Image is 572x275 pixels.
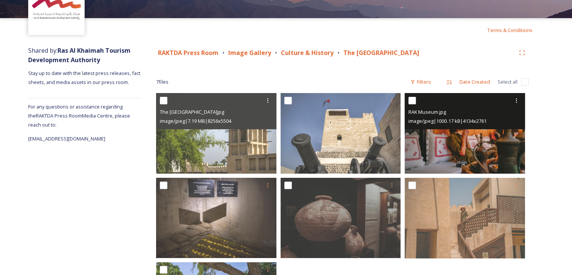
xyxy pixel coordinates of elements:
span: image/jpeg | 1000.17 kB | 4134 x 2761 [408,118,486,124]
div: Date Created [456,75,494,89]
span: Select all [498,78,517,86]
span: RAK Museum.jpg [408,108,446,115]
span: The [GEOGRAPHIC_DATA]jpg [160,108,224,115]
img: RAK Museum.jpg [405,178,525,258]
span: image/jpeg | 7.19 MB | 8256 x 5504 [160,118,231,124]
span: 7 file s [156,78,168,86]
img: National Museum of Ras Al Khaimah 9.jpg [281,177,401,258]
div: Filters [407,75,435,89]
span: Terms & Conditions [487,27,533,34]
img: The National Museum of Ras Al Khaimah.jpg [281,93,401,173]
a: Terms & Conditions [487,26,544,35]
strong: Ras Al Khaimah Tourism Development Authority [28,46,130,64]
strong: The [GEOGRAPHIC_DATA] [343,49,419,57]
span: Stay up to date with the latest press releases, fact sheets, and media assets in our press room. [28,70,141,86]
span: [EMAIL_ADDRESS][DOMAIN_NAME] [28,135,105,142]
span: Shared by: [28,46,130,64]
img: The National Museum of Ras Al Khaimah.jpg [156,93,276,173]
strong: RAKTDA Press Room [158,49,218,57]
strong: Image Gallery [228,49,271,57]
span: For any questions or assistance regarding the RAKTDA Press Room Media Centre, please reach out to: [28,103,130,128]
img: The National Museum of Ras Al Khaimah.jpg [156,177,276,258]
strong: Culture & History [281,49,334,57]
img: RAK Museum.jpg [405,93,525,174]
